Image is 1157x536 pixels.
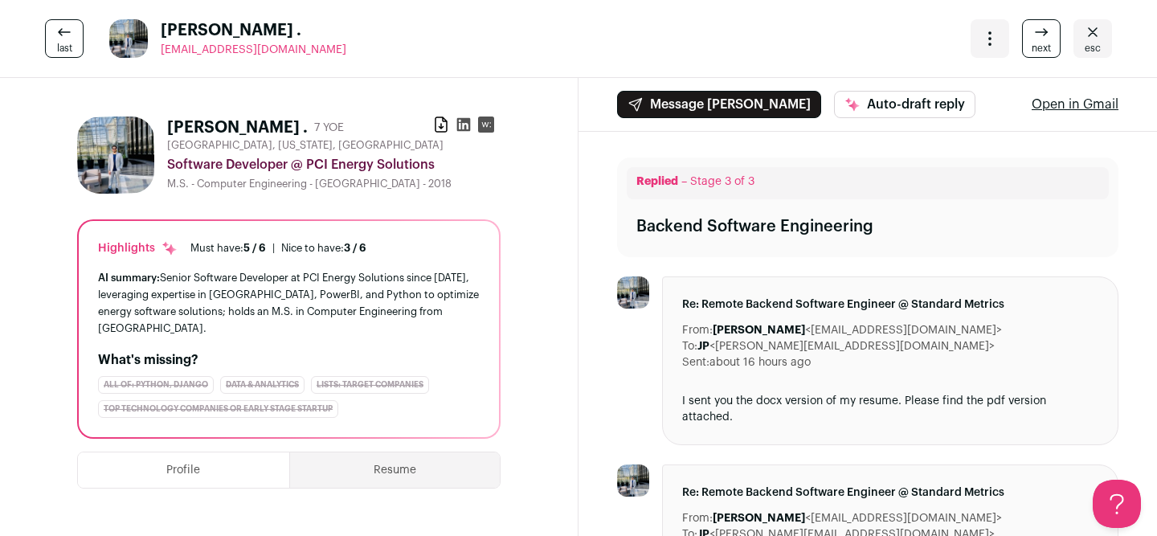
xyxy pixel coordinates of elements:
[682,393,1098,425] div: I sent you the docx version of my resume. Please find the pdf version attached.
[1073,19,1112,58] a: Close
[697,338,995,354] dd: <[PERSON_NAME][EMAIL_ADDRESS][DOMAIN_NAME]>
[167,139,444,152] span: [GEOGRAPHIC_DATA], [US_STATE], [GEOGRAPHIC_DATA]
[713,325,805,336] b: [PERSON_NAME]
[98,400,338,418] div: Top Technology Companies or Early Stage Startup
[344,243,366,253] span: 3 / 6
[617,276,649,309] img: 90dbbd59c7d32ea0d91d669e18865a1e5337bfe6facd00421917aa6e9a584e48
[682,322,713,338] dt: From:
[98,376,214,394] div: All of: Python, Django
[682,354,709,370] dt: Sent:
[1085,42,1101,55] span: esc
[690,176,754,187] span: Stage 3 of 3
[682,338,697,354] dt: To:
[190,242,266,255] div: Must have:
[713,513,805,524] b: [PERSON_NAME]
[971,19,1009,58] button: Open dropdown
[682,485,1098,501] span: Re: Remote Backend Software Engineer @ Standard Metrics
[45,19,84,58] a: last
[682,297,1098,313] span: Re: Remote Backend Software Engineer @ Standard Metrics
[834,91,975,118] button: Auto-draft reply
[713,510,1002,526] dd: <[EMAIL_ADDRESS][DOMAIN_NAME]>
[98,272,160,283] span: AI summary:
[697,341,709,352] b: JP
[1032,42,1051,55] span: next
[109,19,148,58] img: 90dbbd59c7d32ea0d91d669e18865a1e5337bfe6facd00421917aa6e9a584e48
[161,44,346,55] span: [EMAIL_ADDRESS][DOMAIN_NAME]
[161,42,346,58] a: [EMAIL_ADDRESS][DOMAIN_NAME]
[243,243,266,253] span: 5 / 6
[190,242,366,255] ul: |
[617,91,821,118] button: Message [PERSON_NAME]
[98,350,480,370] h2: What's missing?
[98,269,480,338] div: Senior Software Developer at PCI Energy Solutions since [DATE], leveraging expertise in [GEOGRAPH...
[167,155,501,174] div: Software Developer @ PCI Energy Solutions
[636,176,678,187] span: Replied
[57,42,72,55] span: last
[290,452,501,488] button: Resume
[1022,19,1061,58] a: next
[161,19,346,42] span: [PERSON_NAME] .
[682,510,713,526] dt: From:
[681,176,687,187] span: –
[167,117,308,139] h1: [PERSON_NAME] .
[220,376,305,394] div: Data & Analytics
[1032,95,1118,114] a: Open in Gmail
[98,240,178,256] div: Highlights
[167,178,501,190] div: M.S. - Computer Engineering - [GEOGRAPHIC_DATA] - 2018
[709,354,811,370] dd: about 16 hours ago
[713,322,1002,338] dd: <[EMAIL_ADDRESS][DOMAIN_NAME]>
[78,452,289,488] button: Profile
[77,117,154,194] img: 90dbbd59c7d32ea0d91d669e18865a1e5337bfe6facd00421917aa6e9a584e48
[281,242,366,255] div: Nice to have:
[311,376,429,394] div: Lists: Target Companies
[617,464,649,497] img: 90dbbd59c7d32ea0d91d669e18865a1e5337bfe6facd00421917aa6e9a584e48
[1093,480,1141,528] iframe: Help Scout Beacon - Open
[636,215,873,238] div: Backend Software Engineering
[314,120,344,136] div: 7 YOE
